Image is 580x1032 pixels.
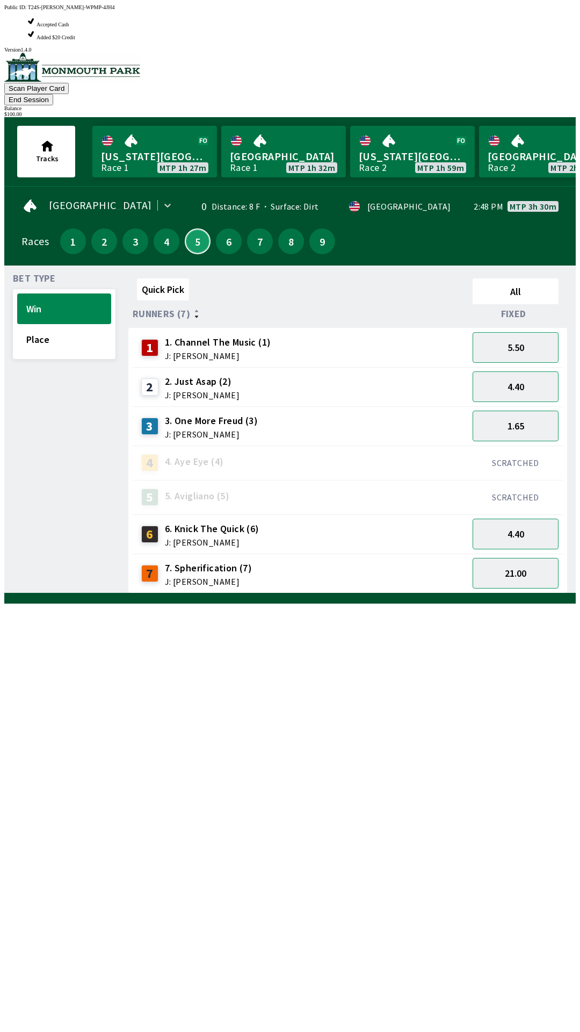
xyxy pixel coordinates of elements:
div: [GEOGRAPHIC_DATA] [367,202,451,211]
span: Quick Pick [142,283,184,296]
span: [US_STATE][GEOGRAPHIC_DATA] [359,149,466,163]
span: 2:48 PM [474,202,503,211]
span: MTP 1h 59m [417,163,464,172]
button: Scan Player Card [4,83,69,94]
div: Public ID: [4,4,576,10]
div: 0 [190,202,207,211]
span: 1.65 [508,420,524,432]
span: 4.40 [508,528,524,540]
span: Fixed [501,310,526,318]
span: Place [26,333,102,346]
button: Win [17,293,111,324]
span: Runners (7) [133,310,190,318]
img: venue logo [4,53,140,82]
div: 1 [141,339,158,356]
button: 8 [278,228,304,254]
a: [US_STATE][GEOGRAPHIC_DATA]Race 2MTP 1h 59m [350,126,475,177]
div: Runners (7) [133,309,468,319]
span: 2 [94,238,114,245]
span: 1 [63,238,83,245]
div: Race 1 [230,163,258,172]
span: [US_STATE][GEOGRAPHIC_DATA] [101,149,208,163]
span: [GEOGRAPHIC_DATA] [230,149,337,163]
button: 4.40 [473,519,559,549]
button: 7 [247,228,273,254]
span: 4.40 [508,381,524,393]
button: 3 [122,228,148,254]
div: Race 2 [359,163,387,172]
button: 1.65 [473,411,559,441]
span: 1. Channel The Music (1) [165,335,271,349]
span: 2. Just Asap (2) [165,375,240,389]
span: 4. Aye Eye (4) [165,455,224,469]
span: 6 [219,238,239,245]
div: Race 2 [488,163,516,172]
span: T24S-[PERSON_NAME]-WPMP-4JH4 [28,4,115,10]
span: 6. Knick The Quick (6) [165,522,259,536]
div: 5 [141,489,158,506]
span: 7 [250,238,270,245]
span: Added $20 Credit [37,34,75,40]
button: 5.50 [473,332,559,363]
span: 3. One More Freud (3) [165,414,258,428]
div: Races [21,237,49,246]
button: 9 [309,228,335,254]
span: Tracks [36,154,59,163]
span: MTP 3h 30m [510,202,556,211]
span: Distance: 8 F [212,201,260,212]
span: J: [PERSON_NAME] [165,538,259,547]
button: End Session [4,94,53,105]
a: [US_STATE][GEOGRAPHIC_DATA]Race 1MTP 1h 27m [92,126,217,177]
button: 1 [60,228,86,254]
div: 2 [141,378,158,396]
button: 5 [185,228,211,254]
span: MTP 1h 27m [160,163,206,172]
span: All [477,285,554,298]
button: 2 [91,228,117,254]
div: 4 [141,454,158,471]
span: J: [PERSON_NAME] [165,391,240,399]
span: 3 [125,238,146,245]
button: Quick Pick [137,278,189,300]
div: Fixed [468,309,563,319]
span: J: [PERSON_NAME] [165,577,252,586]
button: All [473,278,559,304]
span: Accepted Cash [37,21,69,27]
span: Bet Type [13,274,55,283]
button: 21.00 [473,558,559,589]
span: MTP 1h 32m [288,163,335,172]
div: SCRATCHED [473,457,559,468]
span: [GEOGRAPHIC_DATA] [49,201,152,210]
span: 9 [312,238,332,245]
div: $ 100.00 [4,111,576,117]
a: [GEOGRAPHIC_DATA]Race 1MTP 1h 32m [221,126,346,177]
button: Tracks [17,126,75,177]
button: Place [17,324,111,355]
button: 6 [216,228,242,254]
span: 5.50 [508,341,524,354]
div: 6 [141,526,158,543]
div: SCRATCHED [473,492,559,503]
span: 7. Spherification (7) [165,561,252,575]
span: Win [26,303,102,315]
div: Balance [4,105,576,111]
span: 5. Avigliano (5) [165,489,229,503]
button: 4 [154,228,179,254]
button: 4.40 [473,371,559,402]
div: Race 1 [101,163,129,172]
span: 8 [281,238,301,245]
span: J: [PERSON_NAME] [165,352,271,360]
div: 3 [141,418,158,435]
div: 7 [141,565,158,582]
span: 4 [156,238,177,245]
span: J: [PERSON_NAME] [165,430,258,439]
span: Surface: Dirt [260,201,319,212]
span: 21.00 [505,567,526,579]
div: Version 1.4.0 [4,47,576,53]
